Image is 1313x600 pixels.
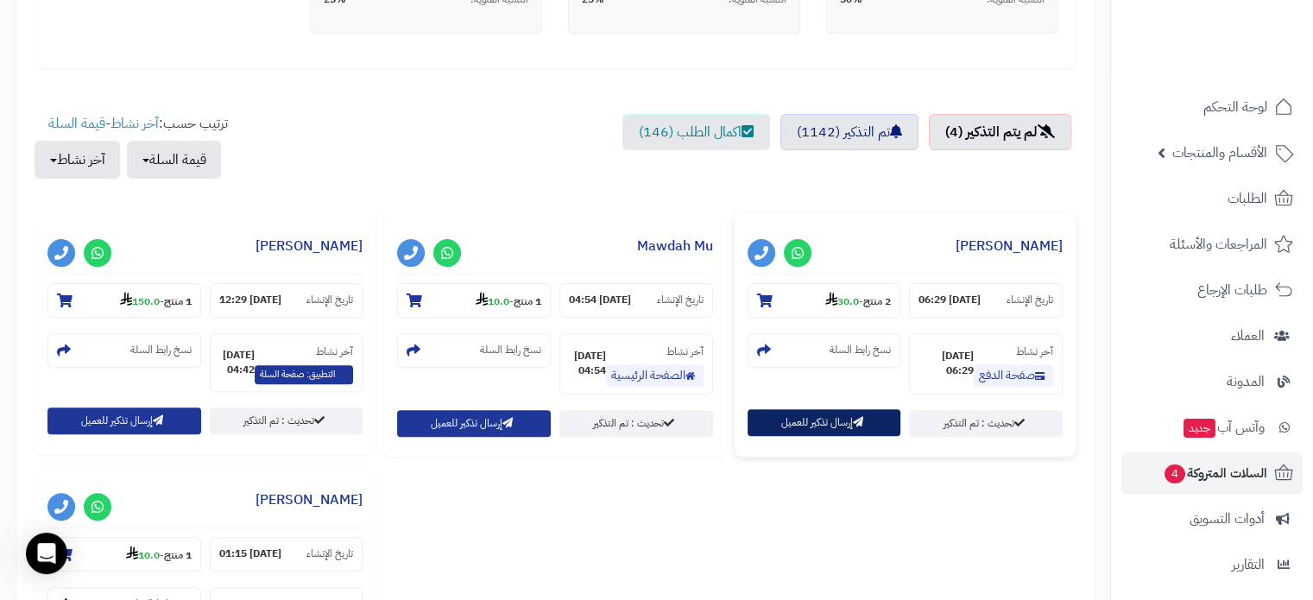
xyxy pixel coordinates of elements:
a: تحديث : تم التذكير [210,407,363,434]
ul: ترتيب حسب: - [35,114,228,179]
small: تاريخ الإنشاء [1007,293,1053,307]
span: الأقسام والمنتجات [1172,141,1267,165]
strong: 1 منتج [164,547,192,563]
section: نسخ رابط السلة [748,333,901,368]
button: آخر نشاط [35,141,120,179]
section: نسخ رابط السلة [397,333,551,368]
section: 1 منتج-10.0 [47,537,201,572]
a: تحديث : تم التذكير [909,410,1063,437]
span: أدوات التسويق [1190,507,1265,531]
section: نسخ رابط السلة [47,333,201,368]
section: 1 منتج-10.0 [397,283,551,318]
small: تاريخ الإنشاء [306,293,353,307]
a: لوحة التحكم [1121,86,1303,128]
button: قيمة السلة [127,141,221,179]
a: تم التذكير (1142) [780,114,918,150]
a: المدونة [1121,361,1303,402]
small: - [825,292,891,309]
strong: [DATE] 04:42 [219,348,256,377]
strong: 1 منتج [164,294,192,309]
a: أدوات التسويق [1121,498,1303,540]
strong: 10.0 [476,294,509,309]
small: آخر نشاط [666,344,704,359]
strong: [DATE] 04:54 [569,349,606,378]
strong: [DATE] 04:54 [569,293,631,307]
small: آخر نشاط [1016,344,1053,359]
section: 2 منتج-30.0 [748,283,901,318]
a: اكمال الطلب (146) [622,114,770,150]
small: تاريخ الإنشاء [657,293,704,307]
strong: [DATE] 06:29 [918,349,974,378]
a: آخر نشاط [110,113,159,134]
a: المراجعات والأسئلة [1121,224,1303,265]
a: قيمة السلة [48,113,105,134]
small: نسخ رابط السلة [830,343,891,357]
a: [PERSON_NAME] [256,489,363,510]
a: التقارير [1121,544,1303,585]
span: 4 [1165,464,1185,483]
section: 1 منتج-150.0 [47,283,201,318]
span: السلات المتروكة [1163,461,1267,485]
a: [PERSON_NAME] [956,236,1063,256]
span: المراجعات والأسئلة [1170,232,1267,256]
a: السلات المتروكة4 [1121,452,1303,494]
strong: 30.0 [825,294,859,309]
strong: [DATE] 01:15 [219,546,281,561]
img: logo-2.png [1196,47,1297,83]
a: Mawdah Mu [637,236,713,256]
a: العملاء [1121,315,1303,357]
small: آخر نشاط [316,344,353,359]
span: العملاء [1231,324,1265,348]
small: نسخ رابط السلة [480,343,541,357]
a: الصفحة الرئيسية [606,364,704,387]
a: الطلبات [1121,178,1303,219]
strong: [DATE] 12:29 [219,293,281,307]
small: - [126,546,192,563]
span: وآتس آب [1182,415,1265,439]
button: إرسال تذكير للعميل [47,407,201,434]
span: لوحة التحكم [1203,95,1267,119]
strong: [DATE] 06:29 [918,293,981,307]
span: التطبيق: صفحة السلة [255,365,353,384]
small: نسخ رابط السلة [130,343,192,357]
span: المدونة [1227,369,1265,394]
strong: 1 منتج [514,294,541,309]
a: [PERSON_NAME] [256,236,363,256]
a: طلبات الإرجاع [1121,269,1303,311]
small: - [476,292,541,309]
span: طلبات الإرجاع [1197,278,1267,302]
span: الطلبات [1228,186,1267,211]
strong: 10.0 [126,547,160,563]
strong: 150.0 [120,294,160,309]
span: جديد [1184,419,1215,438]
strong: 2 منتج [863,294,891,309]
div: Open Intercom Messenger [26,533,67,574]
button: إرسال تذكير للعميل [748,409,901,436]
a: صفحة الدفع [974,364,1053,387]
a: تحديث : تم التذكير [559,410,713,437]
span: التقارير [1232,553,1265,577]
a: وآتس آبجديد [1121,407,1303,448]
a: لم يتم التذكير (4) [929,114,1071,150]
small: تاريخ الإنشاء [306,546,353,561]
button: إرسال تذكير للعميل [397,410,551,437]
small: - [120,292,192,309]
